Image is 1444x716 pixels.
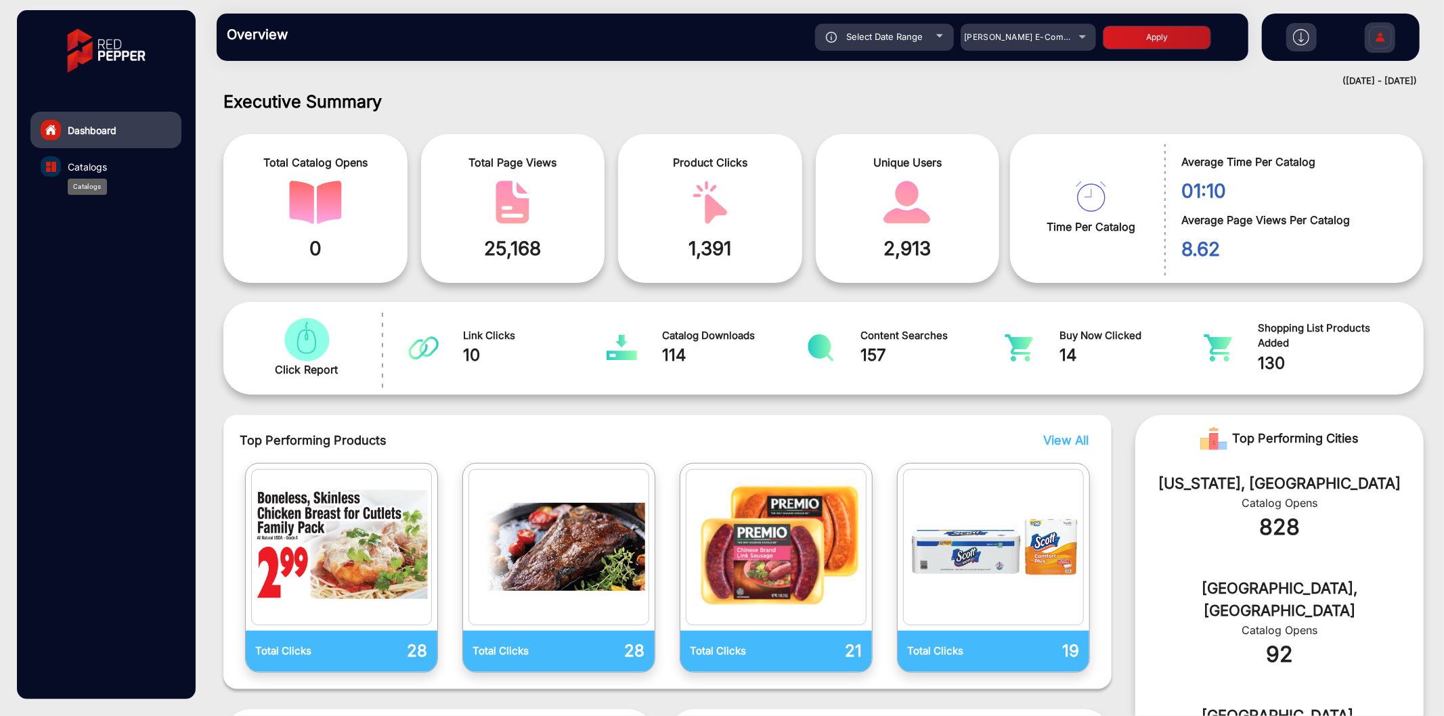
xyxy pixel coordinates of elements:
span: Shopping List Products Added [1259,321,1402,351]
img: catalog [486,181,539,224]
img: icon [826,32,837,43]
span: Average Time Per Catalog [1181,154,1403,170]
span: Total Page Views [431,154,595,171]
div: Catalog Opens [1156,495,1403,511]
span: 14 [1059,343,1203,367]
span: 130 [1259,351,1402,376]
img: catalog [1203,334,1233,361]
a: Dashboard [30,112,181,148]
img: h2download.svg [1293,29,1309,45]
p: 19 [994,639,1080,663]
div: ([DATE] - [DATE]) [203,74,1417,88]
h3: Overview [227,26,416,43]
p: 21 [776,639,862,663]
span: 10 [464,343,607,367]
img: Sign%20Up.svg [1366,16,1395,63]
span: 157 [861,343,1005,367]
img: catalog [907,473,1080,621]
span: Top Performing Products [240,431,893,449]
h1: Executive Summary [223,91,1424,112]
img: catalog [1076,181,1106,212]
button: View All [1040,431,1085,449]
div: Catalog Opens [1156,622,1403,638]
img: Rank image [1200,425,1227,452]
span: Unique Users [826,154,990,171]
span: Select Date Range [846,31,923,42]
img: catalog [280,318,333,361]
span: 114 [662,343,806,367]
span: 2,913 [826,234,990,263]
img: catalog [690,473,863,621]
img: catalog [473,473,646,621]
span: 8.62 [1181,235,1403,263]
span: Catalog Downloads [662,328,806,344]
span: 0 [234,234,397,263]
p: 28 [559,639,645,663]
div: 828 [1156,511,1403,543]
img: catalog [684,181,737,224]
span: Dashboard [68,123,116,137]
img: catalog [806,334,836,361]
div: [US_STATE], [GEOGRAPHIC_DATA] [1156,472,1403,495]
span: View All [1043,433,1089,447]
span: Top Performing Cities [1233,425,1359,452]
span: Average Page Views Per Catalog [1181,212,1403,228]
span: Total Catalog Opens [234,154,397,171]
img: vmg-logo [58,17,155,85]
img: catalog [1004,334,1034,361]
p: Total Clicks [908,644,994,659]
img: catalog [46,162,56,172]
a: Catalogs [30,148,181,185]
span: 25,168 [431,234,595,263]
span: Buy Now Clicked [1059,328,1203,344]
div: 92 [1156,638,1403,671]
span: 01:10 [1181,177,1403,205]
span: Link Clicks [464,328,607,344]
div: Catalogs [68,179,107,195]
span: [PERSON_NAME] E-Commerce [964,32,1090,42]
p: Total Clicks [691,644,776,659]
span: Product Clicks [628,154,792,171]
span: Catalogs [68,160,107,174]
span: Click Report [275,361,338,378]
img: catalog [408,334,439,361]
img: home [45,124,57,136]
button: Apply [1103,26,1211,49]
p: 28 [342,639,428,663]
p: Total Clicks [473,644,559,659]
img: catalog [255,473,429,621]
div: [GEOGRAPHIC_DATA], [GEOGRAPHIC_DATA] [1156,577,1403,622]
p: Total Clicks [256,644,342,659]
img: catalog [607,334,637,361]
img: catalog [289,181,342,224]
span: 1,391 [628,234,792,263]
span: Content Searches [861,328,1005,344]
img: catalog [881,181,934,224]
